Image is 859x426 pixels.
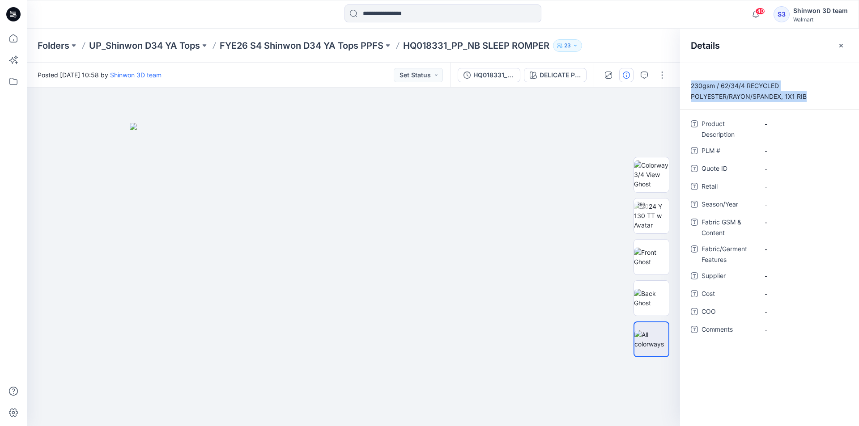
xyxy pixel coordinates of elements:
span: Retail [702,181,755,194]
p: 230gsm / 62/34/4 RECYCLED POLYESTER/RAYON/SPANDEX, 1X1 RIB [680,80,859,102]
span: - [765,245,842,254]
span: Fabric/Garment Features [702,244,755,265]
div: DELICATE PINK [540,70,581,80]
h2: Details [691,40,720,51]
span: - [765,146,842,156]
span: Supplier [702,270,755,283]
span: 40 [755,8,765,15]
div: Walmart [793,16,848,23]
p: 23 [564,41,571,51]
span: Cost [702,288,755,301]
span: - [765,182,842,191]
span: Season/Year [702,199,755,211]
img: Colorway 3/4 View Ghost [634,160,669,189]
span: - [765,307,842,316]
span: Comments [702,324,755,337]
span: Fabric GSM & Content [702,217,755,238]
span: COO [702,306,755,319]
a: UP_Shinwon D34 YA Tops [89,39,200,52]
span: - [765,218,842,227]
button: Details [619,68,634,82]
img: 2024 Y 130 TT w Avatar [634,202,669,230]
div: HQ018331_PP_NB SLEEP ROMPER [473,70,515,80]
div: S3 [774,6,790,22]
span: - [765,119,842,129]
span: - [765,289,842,299]
a: Shinwon 3D team [110,71,162,79]
button: 23 [553,39,582,52]
span: - [765,325,842,334]
button: HQ018331_PP_NB SLEEP ROMPER [458,68,520,82]
span: Posted [DATE] 10:58 by [38,70,162,80]
img: Back Ghost [634,289,669,308]
a: FYE26 S4 Shinwon D34 YA Tops PPFS [220,39,383,52]
span: Product Description [702,118,755,140]
p: HQ018331_PP_NB SLEEP ROMPER [403,39,549,52]
span: - [765,271,842,281]
span: PLM # [702,145,755,158]
span: - [765,200,842,209]
div: Shinwon 3D team [793,5,848,16]
img: Front Ghost [634,248,669,266]
a: Folders [38,39,69,52]
img: All colorways [634,330,668,349]
button: DELICATE PINK [524,68,587,82]
span: - [765,164,842,173]
span: Quote ID [702,163,755,176]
